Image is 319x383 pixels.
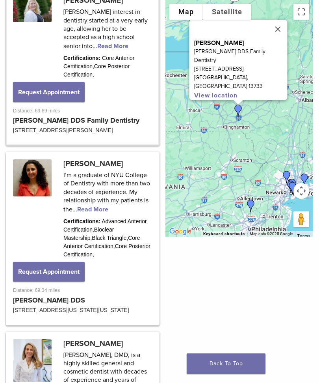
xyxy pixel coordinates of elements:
[194,92,237,99] a: View location
[13,262,85,282] button: Request Appointment
[293,4,309,20] button: Toggle fullscreen view
[194,65,287,73] p: [STREET_ADDRESS]
[203,4,251,20] button: Show satellite imagery
[229,101,248,120] div: Dr. Michelle Gifford
[241,196,260,215] div: Dr. Robert Scarazzo
[187,353,265,374] a: Back To Top
[203,231,245,237] button: Keyboard shortcuts
[293,183,309,199] button: Map camera controls
[283,176,302,194] div: Dr. Julie Hassid
[194,47,287,65] p: [PERSON_NAME] DDS Family Dentistry
[297,234,311,238] a: Terms (opens in new tab)
[277,168,296,187] div: Dr. Alejandra Sanchez
[282,177,300,196] div: Dr. Neethi Dalvi
[169,4,203,20] button: Show street map
[194,39,287,47] p: [PERSON_NAME]
[268,20,287,39] button: Close
[13,82,85,102] button: Request Appointment
[282,176,301,194] div: Dr. Nina Kiani
[250,232,293,236] span: Map data ©2025 Google
[167,226,193,237] a: Open this area in Google Maps (opens a new window)
[283,179,302,198] div: Dr. Sara Shahi
[293,211,309,227] button: Drag Pegman onto the map to open Street View
[295,170,314,189] div: Dr. Chitvan Gupta
[167,226,193,237] img: Google
[194,73,287,91] p: [GEOGRAPHIC_DATA], [GEOGRAPHIC_DATA] 13733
